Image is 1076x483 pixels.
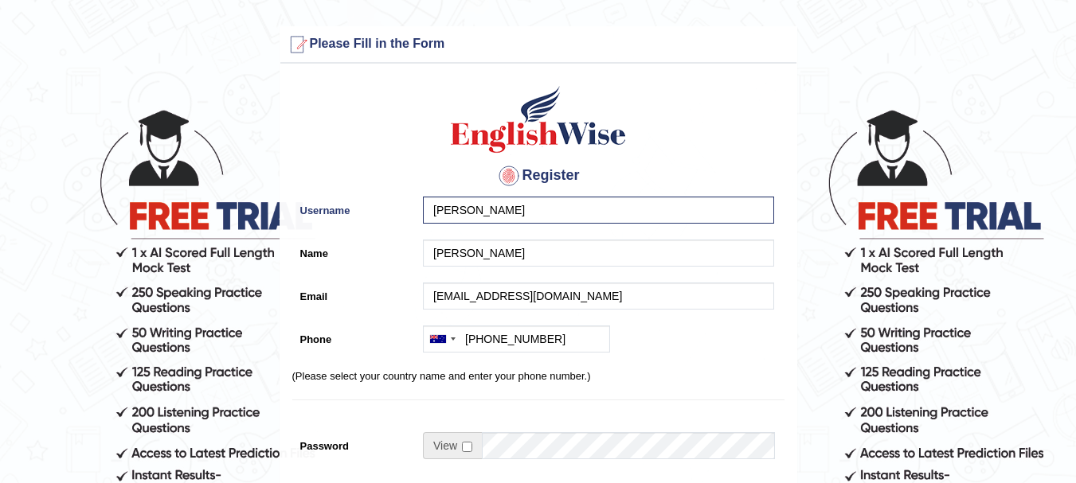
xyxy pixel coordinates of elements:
label: Phone [292,325,416,347]
label: Name [292,240,416,261]
label: Email [292,282,416,304]
label: Username [292,197,416,218]
input: +61 412 345 678 [423,325,610,353]
h4: Register [292,163,785,189]
h3: Please Fill in the Form [284,32,792,57]
img: Logo of English Wise create a new account for intelligent practice with AI [448,84,629,155]
div: Australia: +61 [424,326,460,352]
input: Show/Hide Password [462,442,472,452]
p: (Please select your country name and enter your phone number.) [292,368,785,384]
label: Password [292,432,416,454]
